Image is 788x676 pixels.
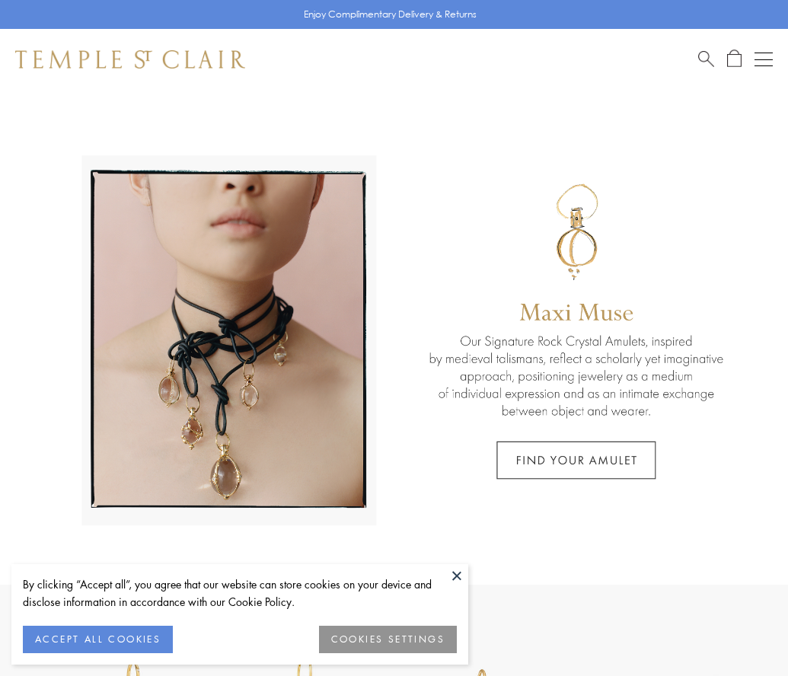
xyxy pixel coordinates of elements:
button: COOKIES SETTINGS [319,626,457,653]
div: By clicking “Accept all”, you agree that our website can store cookies on your device and disclos... [23,576,457,611]
img: Temple St. Clair [15,50,245,69]
p: Enjoy Complimentary Delivery & Returns [304,7,477,22]
button: Open navigation [755,50,773,69]
button: ACCEPT ALL COOKIES [23,626,173,653]
a: Search [698,49,714,69]
a: Open Shopping Bag [727,49,742,69]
